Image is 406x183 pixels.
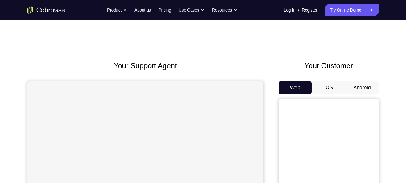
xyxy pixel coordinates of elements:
[212,4,237,16] button: Resources
[27,60,263,71] h2: Your Support Agent
[312,81,345,94] button: iOS
[345,81,379,94] button: Android
[179,4,204,16] button: Use Cases
[325,4,379,16] a: Try Online Demo
[284,4,295,16] a: Log In
[158,4,171,16] a: Pricing
[27,6,65,14] a: Go to the home page
[298,6,299,14] span: /
[279,60,379,71] h2: Your Customer
[302,4,317,16] a: Register
[279,81,312,94] button: Web
[134,4,151,16] a: About us
[107,4,127,16] button: Product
